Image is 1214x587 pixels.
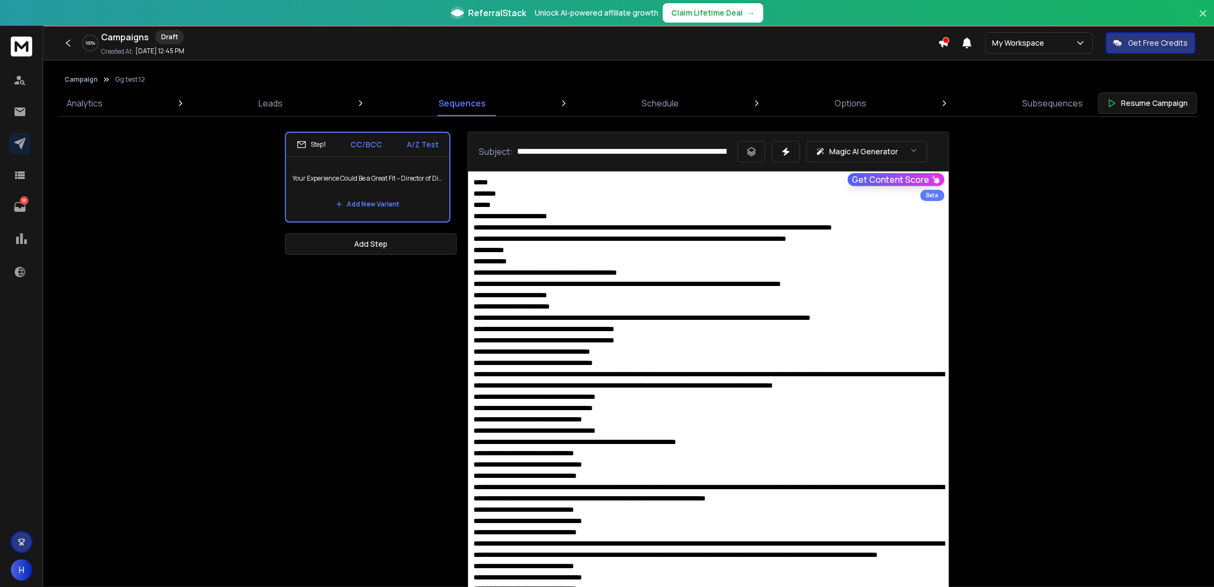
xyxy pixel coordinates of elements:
p: Get Free Credits [1128,38,1188,48]
button: H [11,559,32,581]
p: Schedule [642,97,679,110]
p: Gg test 12 [115,75,145,84]
div: Draft [155,30,184,44]
a: Options [828,90,873,116]
p: Unlock AI-powered affiliate growth [535,8,658,18]
a: Schedule [635,90,685,116]
p: CC/BCC [350,139,382,150]
button: Add Step [285,233,457,255]
div: Beta [920,190,944,201]
p: A/Z Test [407,139,439,150]
li: Step1CC/BCCA/Z TestYour Experience Could Be a Great Fit – Director of Digital Marketing at Google... [285,132,450,223]
p: 18 [20,196,28,205]
a: Sequences [432,90,492,116]
button: Resume Campaign [1098,92,1197,114]
p: Subject: [479,145,513,158]
a: Leads [252,90,289,116]
span: → [747,8,755,18]
span: ReferralStack [468,6,526,19]
div: Step 1 [297,140,326,149]
button: Claim Lifetime Deal→ [663,3,763,23]
p: Analytics [67,97,103,110]
a: Subsequences [1016,90,1089,116]
p: Leads [258,97,283,110]
p: Sequences [439,97,486,110]
p: My Workspace [992,38,1048,48]
p: 100 % [85,40,95,46]
p: Options [835,97,866,110]
button: Magic AI Generator [806,141,927,162]
p: Created At: [101,47,133,56]
button: Campaign [64,75,98,84]
a: 18 [9,196,31,218]
p: Your Experience Could Be a Great Fit – Director of Digital Marketing at Google [292,163,443,194]
p: Magic AI Generator [829,146,898,157]
button: Close banner [1196,6,1210,32]
p: [DATE] 12:45 PM [135,47,184,55]
h1: Campaigns [101,31,149,44]
p: Subsequences [1022,97,1083,110]
button: Get Free Credits [1105,32,1195,54]
button: Get Content Score [847,173,944,186]
a: Analytics [60,90,109,116]
button: Add New Variant [327,194,408,215]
